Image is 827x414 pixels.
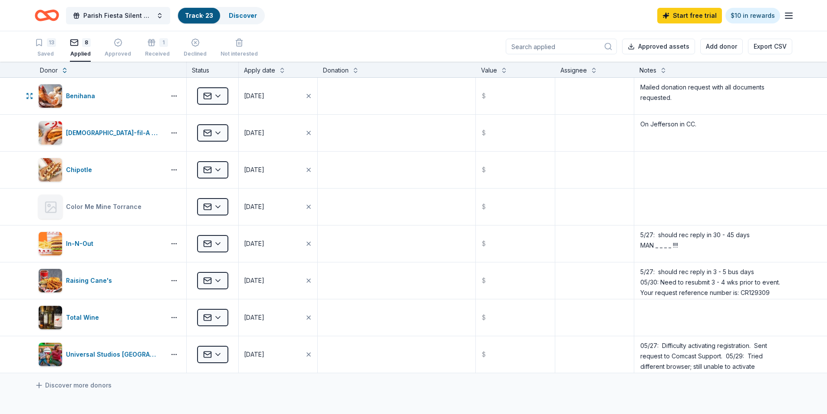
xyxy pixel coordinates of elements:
[506,39,617,54] input: Search applied
[244,91,264,101] div: [DATE]
[38,232,162,256] button: Image for In-N-OutIn-N-Out
[39,158,62,182] img: Image for Chipotle
[700,39,743,54] button: Add donor
[244,312,264,323] div: [DATE]
[35,380,112,391] a: Discover more donors
[239,336,317,373] button: [DATE]
[145,50,170,57] div: Received
[184,50,207,57] div: Declined
[239,152,317,188] button: [DATE]
[323,65,349,76] div: Donation
[39,232,62,255] img: Image for In-N-Out
[145,35,170,62] button: 1Received
[239,115,317,151] button: [DATE]
[185,12,213,19] a: Track· 23
[66,165,96,175] div: Chipotle
[244,275,264,286] div: [DATE]
[244,238,264,249] div: [DATE]
[481,65,497,76] div: Value
[105,35,131,62] button: Approved
[39,269,62,292] img: Image for Raising Cane's
[560,65,587,76] div: Assignee
[66,238,97,249] div: In-N-Out
[159,38,168,47] div: 1
[657,8,722,23] a: Start free trial
[622,39,695,54] button: Approved assets
[83,10,153,21] span: Parish Fiesta Silent Auction
[229,12,257,19] a: Discover
[35,35,56,62] button: 13Saved
[66,128,162,138] div: [DEMOGRAPHIC_DATA]-fil-A ([GEOGRAPHIC_DATA])
[40,65,58,76] div: Donor
[38,305,162,330] button: Image for Total WineTotal Wine
[66,349,162,360] div: Universal Studios [GEOGRAPHIC_DATA]
[39,121,62,145] img: Image for Chick-fil-A (Los Angeles)
[635,337,791,372] textarea: 05/27: Difficulty activating registration. Sent request to Comcast Support. 05/29: Tried differen...
[635,263,791,298] textarea: 5/27: should rec reply in 3 - 5 bus days 05/30: Need to resubmit 3 - 4 wks prior to event. Your r...
[66,91,99,101] div: Benihana
[187,62,239,77] div: Status
[635,116,791,150] textarea: On Jefferson in CC.
[66,275,115,286] div: Raising Cane's
[39,306,62,329] img: Image for Total Wine
[177,7,265,24] button: Track· 23Discover
[239,225,317,262] button: [DATE]
[239,262,317,299] button: [DATE]
[38,342,162,367] button: Image for Universal Studios HollywoodUniversal Studios [GEOGRAPHIC_DATA]
[70,50,91,57] div: Applied
[635,79,791,113] textarea: Mailed donation request with all documents requested.
[38,121,162,145] button: Image for Chick-fil-A (Los Angeles)[DEMOGRAPHIC_DATA]-fil-A ([GEOGRAPHIC_DATA])
[66,7,170,24] button: Parish Fiesta Silent Auction
[47,38,56,47] div: 13
[244,65,275,76] div: Apply date
[239,299,317,336] button: [DATE]
[35,5,59,26] a: Home
[221,35,258,62] button: Not interested
[244,349,264,360] div: [DATE]
[725,8,780,23] a: $10 in rewards
[105,50,131,57] div: Approved
[66,202,145,212] div: Color Me Mine Torrance
[82,38,91,47] div: 8
[184,35,207,62] button: Declined
[639,65,656,76] div: Notes
[38,268,162,293] button: Image for Raising Cane's Raising Cane's
[70,35,91,62] button: 8Applied
[244,202,264,212] div: [DATE]
[39,84,62,108] img: Image for Benihana
[38,84,162,108] button: Image for BenihanaBenihana
[221,50,258,57] div: Not interested
[244,165,264,175] div: [DATE]
[38,158,162,182] button: Image for ChipotleChipotle
[635,226,791,261] textarea: 5/27: should rec reply in 30 - 45 days MAN _ _ _ _ !!!!
[39,343,62,366] img: Image for Universal Studios Hollywood
[35,50,56,57] div: Saved
[239,189,317,225] button: [DATE]
[66,312,102,323] div: Total Wine
[244,128,264,138] div: [DATE]
[239,78,317,114] button: [DATE]
[748,39,792,54] button: Export CSV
